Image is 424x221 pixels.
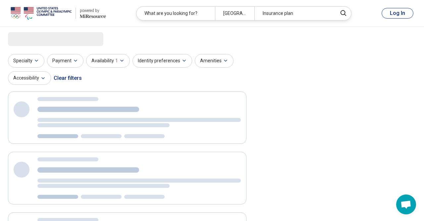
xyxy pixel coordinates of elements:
[115,57,118,64] span: 1
[11,5,106,21] a: USOPCpowered by
[396,194,416,214] div: Open chat
[8,32,64,45] span: Loading...
[136,7,215,20] div: What are you looking for?
[382,8,413,19] button: Log In
[215,7,254,20] div: [GEOGRAPHIC_DATA]
[11,5,72,21] img: USOPC
[8,71,51,85] button: Accessibility
[195,54,234,68] button: Amenities
[86,54,130,68] button: Availability1
[254,7,333,20] div: Insurance plan
[8,54,44,68] button: Specialty
[132,54,192,68] button: Identity preferences
[54,70,82,86] div: Clear filters
[47,54,83,68] button: Payment
[80,8,106,14] div: powered by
